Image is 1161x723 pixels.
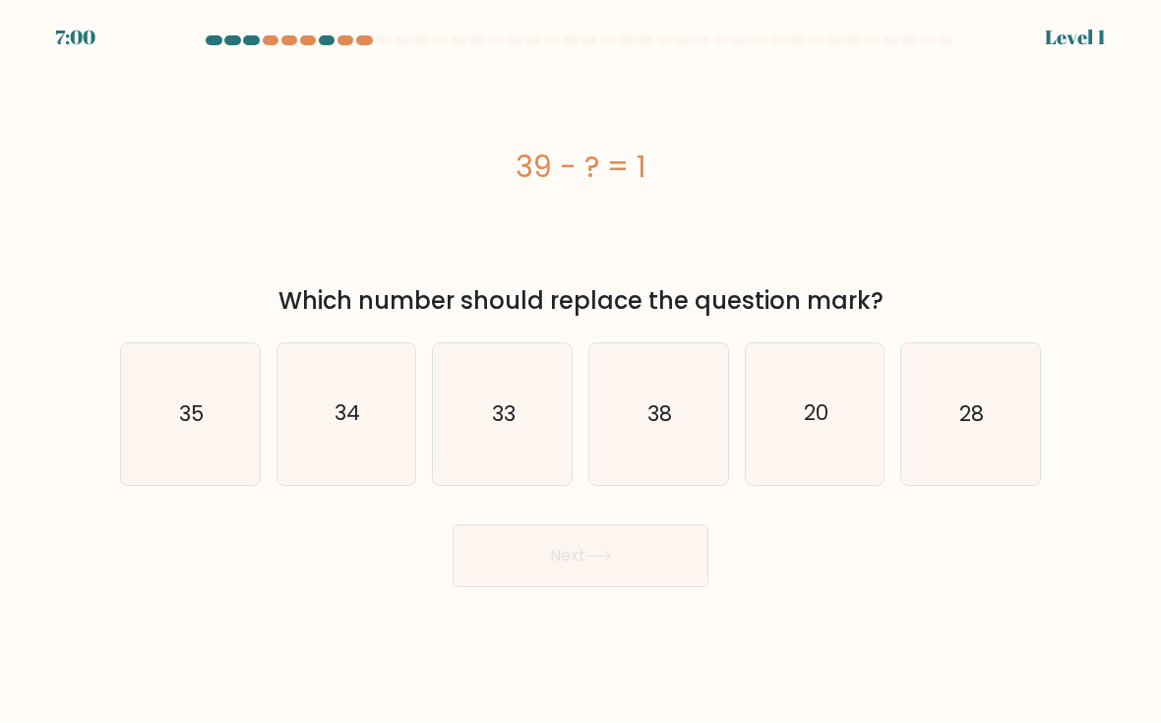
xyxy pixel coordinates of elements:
div: Level 1 [1045,24,1106,53]
div: 7:00 [55,24,95,53]
text: 35 [179,400,204,429]
button: Next [453,525,708,588]
text: 34 [335,400,360,429]
text: 28 [960,400,985,429]
div: 39 - ? = 1 [120,146,1041,190]
text: 20 [804,400,828,429]
div: Which number should replace the question mark? [132,284,1029,320]
text: 38 [647,400,672,429]
text: 33 [492,400,516,429]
